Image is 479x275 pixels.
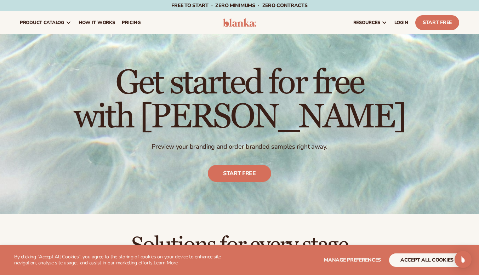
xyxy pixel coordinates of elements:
div: Open Intercom Messenger [455,251,472,268]
span: resources [353,20,380,25]
a: LOGIN [391,11,412,34]
button: Manage preferences [324,253,381,267]
a: pricing [118,11,144,34]
button: accept all cookies [389,253,465,267]
a: Learn More [154,259,178,266]
a: How It Works [75,11,119,34]
h1: Get started for free with [PERSON_NAME] [74,66,405,134]
span: How It Works [79,20,115,25]
a: resources [350,11,391,34]
span: Manage preferences [324,257,381,263]
p: Preview your branding and order branded samples right away. [74,143,405,151]
a: Start free [208,165,271,182]
h2: Solutions for every stage [20,234,459,257]
span: LOGIN [394,20,408,25]
a: product catalog [16,11,75,34]
a: Start Free [415,15,459,30]
span: pricing [122,20,141,25]
img: logo [223,18,256,27]
span: Free to start · ZERO minimums · ZERO contracts [171,2,307,9]
span: product catalog [20,20,64,25]
p: By clicking "Accept All Cookies", you agree to the storing of cookies on your device to enhance s... [14,254,237,266]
